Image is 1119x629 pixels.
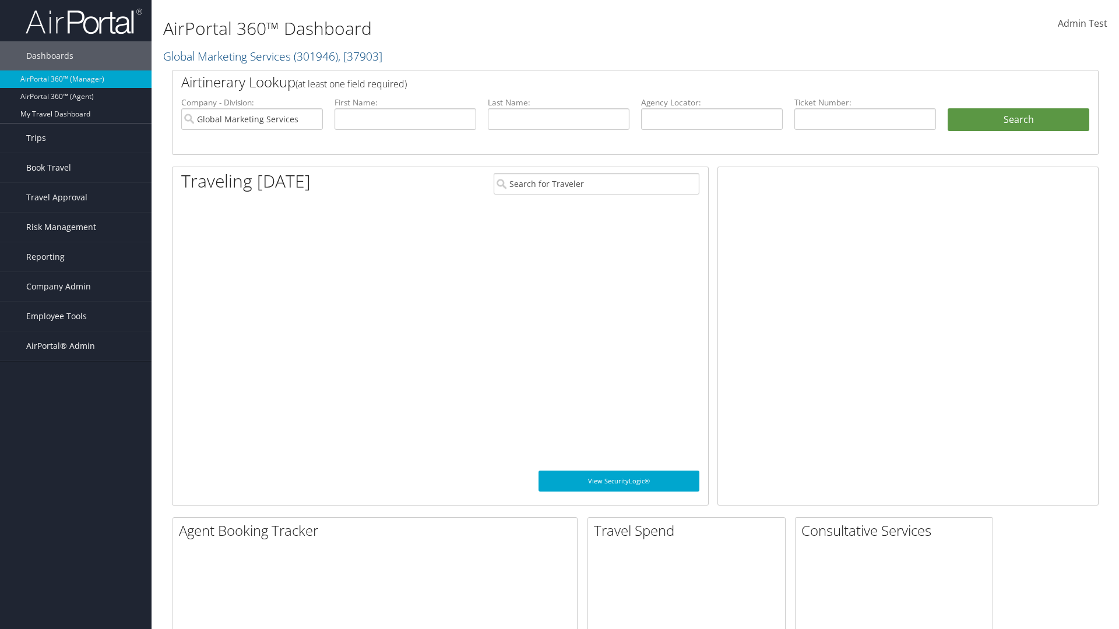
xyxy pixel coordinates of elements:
[335,97,476,108] label: First Name:
[26,213,96,242] span: Risk Management
[163,16,793,41] h1: AirPortal 360™ Dashboard
[26,242,65,271] span: Reporting
[1058,6,1107,42] a: Admin Test
[26,8,142,35] img: airportal-logo.png
[539,471,699,492] a: View SecurityLogic®
[494,173,699,195] input: Search for Traveler
[338,48,382,64] span: , [ 37903 ]
[26,331,95,361] span: AirPortal® Admin
[641,97,783,108] label: Agency Locator:
[181,169,311,193] h1: Traveling [DATE]
[181,97,323,108] label: Company - Division:
[26,123,46,153] span: Trips
[294,48,338,64] span: ( 301946 )
[488,97,629,108] label: Last Name:
[26,41,73,70] span: Dashboards
[948,108,1089,132] button: Search
[26,272,91,301] span: Company Admin
[794,97,936,108] label: Ticket Number:
[163,48,382,64] a: Global Marketing Services
[181,72,1012,92] h2: Airtinerary Lookup
[26,153,71,182] span: Book Travel
[26,183,87,212] span: Travel Approval
[594,521,785,540] h2: Travel Spend
[295,77,407,90] span: (at least one field required)
[26,302,87,331] span: Employee Tools
[801,521,993,540] h2: Consultative Services
[179,521,577,540] h2: Agent Booking Tracker
[1058,17,1107,30] span: Admin Test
